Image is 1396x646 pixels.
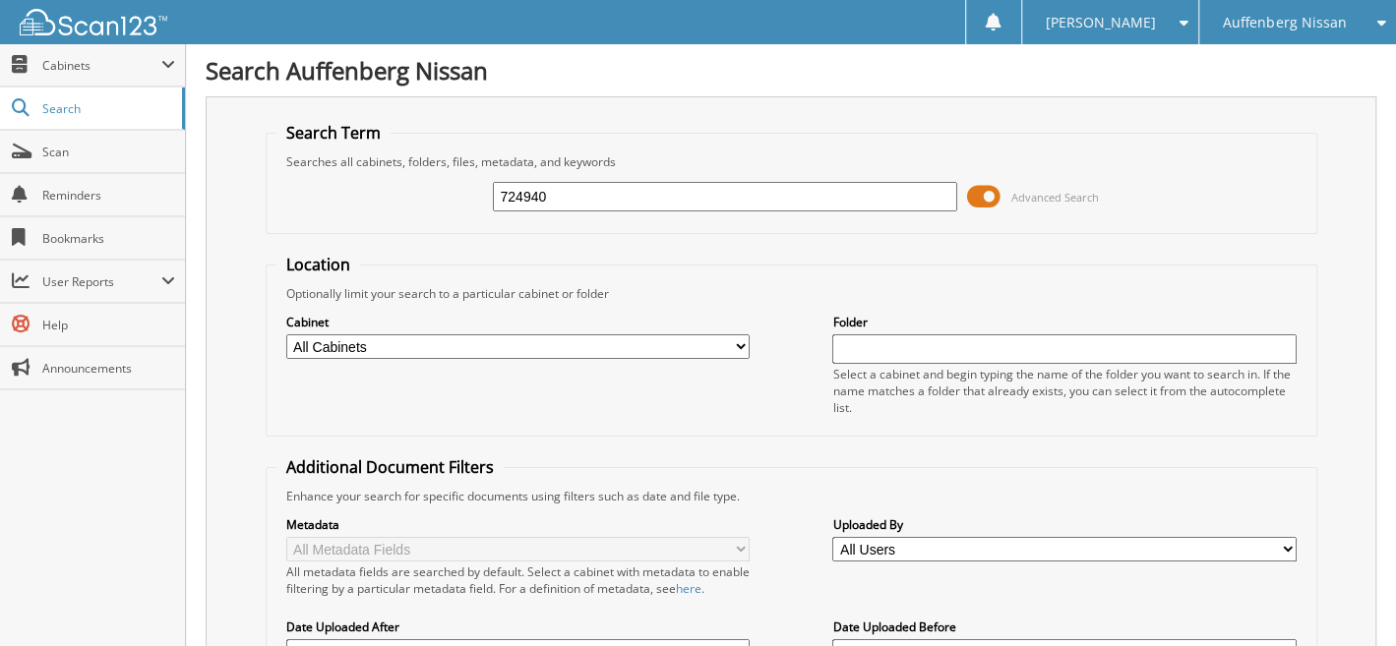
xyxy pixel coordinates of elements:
span: Announcements [42,360,175,377]
label: Cabinet [286,314,750,330]
span: Bookmarks [42,230,175,247]
div: Searches all cabinets, folders, files, metadata, and keywords [276,153,1306,170]
label: Folder [832,314,1296,330]
div: Select a cabinet and begin typing the name of the folder you want to search in. If the name match... [832,366,1296,416]
iframe: Chat Widget [1298,552,1396,646]
span: Search [42,100,172,117]
label: Metadata [286,516,750,533]
span: Cabinets [42,57,161,74]
span: Auffenberg Nissan [1223,17,1346,29]
img: scan123-logo-white.svg [20,9,167,35]
legend: Location [276,254,360,275]
div: Optionally limit your search to a particular cabinet or folder [276,285,1306,302]
legend: Search Term [276,122,391,144]
span: [PERSON_NAME] [1046,17,1156,29]
label: Uploaded By [832,516,1296,533]
span: Reminders [42,187,175,204]
h1: Search Auffenberg Nissan [206,54,1376,87]
span: Advanced Search [1011,190,1099,205]
label: Date Uploaded After [286,618,750,635]
span: Scan [42,144,175,160]
span: User Reports [42,273,161,290]
a: here [676,580,701,597]
legend: Additional Document Filters [276,456,504,478]
div: All metadata fields are searched by default. Select a cabinet with metadata to enable filtering b... [286,563,750,597]
span: Help [42,317,175,333]
div: Enhance your search for specific documents using filters such as date and file type. [276,488,1306,504]
label: Date Uploaded Before [832,618,1296,635]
